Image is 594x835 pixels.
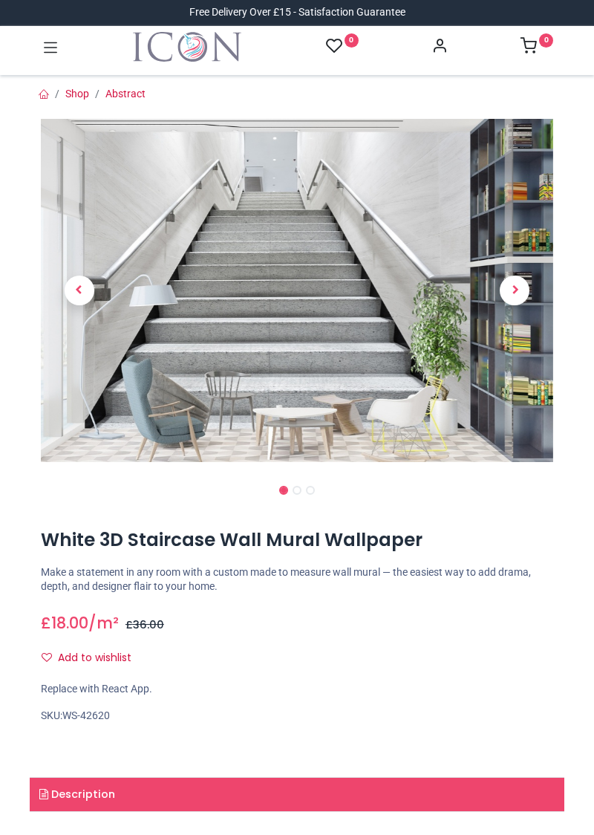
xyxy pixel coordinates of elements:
[133,32,241,62] img: Icon Wall Stickers
[65,88,89,100] a: Shop
[133,617,164,632] span: 36.00
[41,171,118,412] a: Previous
[62,709,110,721] span: WS-42620
[477,171,554,412] a: Next
[125,617,164,632] span: £
[520,42,553,53] a: 0
[326,37,359,56] a: 0
[41,527,553,553] h1: White 3D Staircase Wall Mural Wallpaper
[42,652,52,663] i: Add to wishlist
[345,33,359,48] sup: 0
[41,565,553,594] p: Make a statement in any room with a custom made to measure wall mural — the easiest way to add dr...
[51,612,88,634] span: 18.00
[133,32,241,62] a: Logo of Icon Wall Stickers
[431,42,448,53] a: Account Info
[189,5,405,20] div: Free Delivery Over £15 - Satisfaction Guarantee
[41,646,144,671] button: Add to wishlistAdd to wishlist
[65,276,94,305] span: Previous
[41,682,553,697] div: Replace with React App.
[539,33,553,48] sup: 0
[41,612,88,634] span: £
[500,276,529,305] span: Next
[41,119,553,462] img: White 3D Staircase Wall Mural Wallpaper
[88,612,119,634] span: /m²
[30,778,564,812] a: Description
[41,709,553,724] div: SKU:
[105,88,146,100] a: Abstract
